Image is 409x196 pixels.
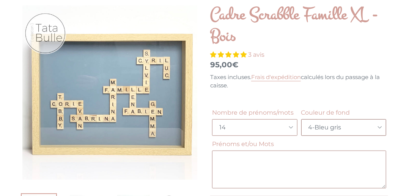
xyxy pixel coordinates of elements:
label: Prénoms et/ou Mots [212,140,386,149]
span: 95,00€ [210,60,238,69]
span: 3 avis [248,51,264,58]
label: Couleur de fond [301,108,387,117]
div: Taxes incluses. calculés lors du passage à la caisse. [210,73,388,90]
span: 5.00 stars [210,51,248,58]
a: Frais d'expédition [251,73,301,81]
h1: Cadre Scrabble Famille XL - Bois [210,4,388,47]
label: Nombre de prénoms/mots [212,108,297,117]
